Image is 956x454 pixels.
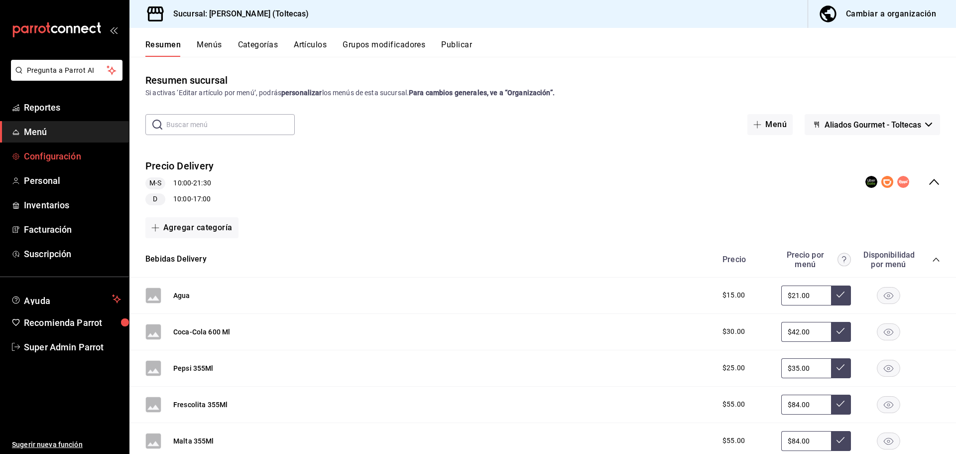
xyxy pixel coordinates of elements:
div: Si activas ‘Editar artículo por menú’, podrás los menús de esta sucursal. [145,88,940,98]
div: Resumen sucursal [145,73,228,88]
button: Pregunta a Parrot AI [11,60,122,81]
div: 10:00 - 17:00 [145,193,214,205]
button: Coca-Cola 600 Ml [173,327,230,337]
span: M-S [145,178,165,188]
span: Ayuda [24,293,108,305]
span: D [149,194,161,204]
span: Menú [24,125,121,139]
span: Aliados Gourmet - Toltecas [825,120,921,130]
button: Menú [747,114,793,135]
span: $15.00 [722,290,745,301]
span: Pregunta a Parrot AI [27,65,107,76]
button: open_drawer_menu [110,26,118,34]
button: Menús [197,40,222,57]
span: $55.00 [722,399,745,410]
a: Pregunta a Parrot AI [7,72,122,83]
div: Precio por menú [781,250,851,269]
button: Pepsi 355Ml [173,363,214,373]
div: navigation tabs [145,40,956,57]
span: Reportes [24,101,121,114]
strong: Para cambios generales, ve a “Organización”. [409,89,555,97]
div: Cambiar a organización [846,7,936,21]
span: Super Admin Parrot [24,340,121,354]
span: Inventarios [24,198,121,212]
button: Precio Delivery [145,159,214,173]
button: Artículos [294,40,327,57]
div: Precio [713,255,776,264]
span: Facturación [24,223,121,236]
input: Sin ajuste [781,286,831,305]
button: Categorías [238,40,278,57]
button: Publicar [441,40,472,57]
span: Personal [24,174,121,187]
button: Grupos modificadores [343,40,425,57]
div: Disponibilidad por menú [863,250,913,269]
span: Recomienda Parrot [24,316,121,329]
span: Suscripción [24,247,121,261]
div: 10:00 - 21:30 [145,177,214,189]
input: Buscar menú [166,115,295,135]
button: Agua [173,291,190,301]
span: Configuración [24,150,121,163]
span: $55.00 [722,436,745,446]
strong: personalizar [281,89,322,97]
h3: Sucursal: [PERSON_NAME] (Toltecas) [165,8,309,20]
span: $25.00 [722,363,745,373]
button: Bebidas Delivery [145,254,207,265]
span: Sugerir nueva función [12,440,121,450]
button: Malta 355Ml [173,436,214,446]
input: Sin ajuste [781,322,831,342]
input: Sin ajuste [781,395,831,415]
button: Agregar categoría [145,217,239,238]
button: Aliados Gourmet - Toltecas [805,114,940,135]
input: Sin ajuste [781,431,831,451]
button: collapse-category-row [932,256,940,264]
div: collapse-menu-row [129,151,956,213]
input: Sin ajuste [781,358,831,378]
button: Resumen [145,40,181,57]
span: $30.00 [722,326,745,337]
button: Frescolita 355Ml [173,400,228,410]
